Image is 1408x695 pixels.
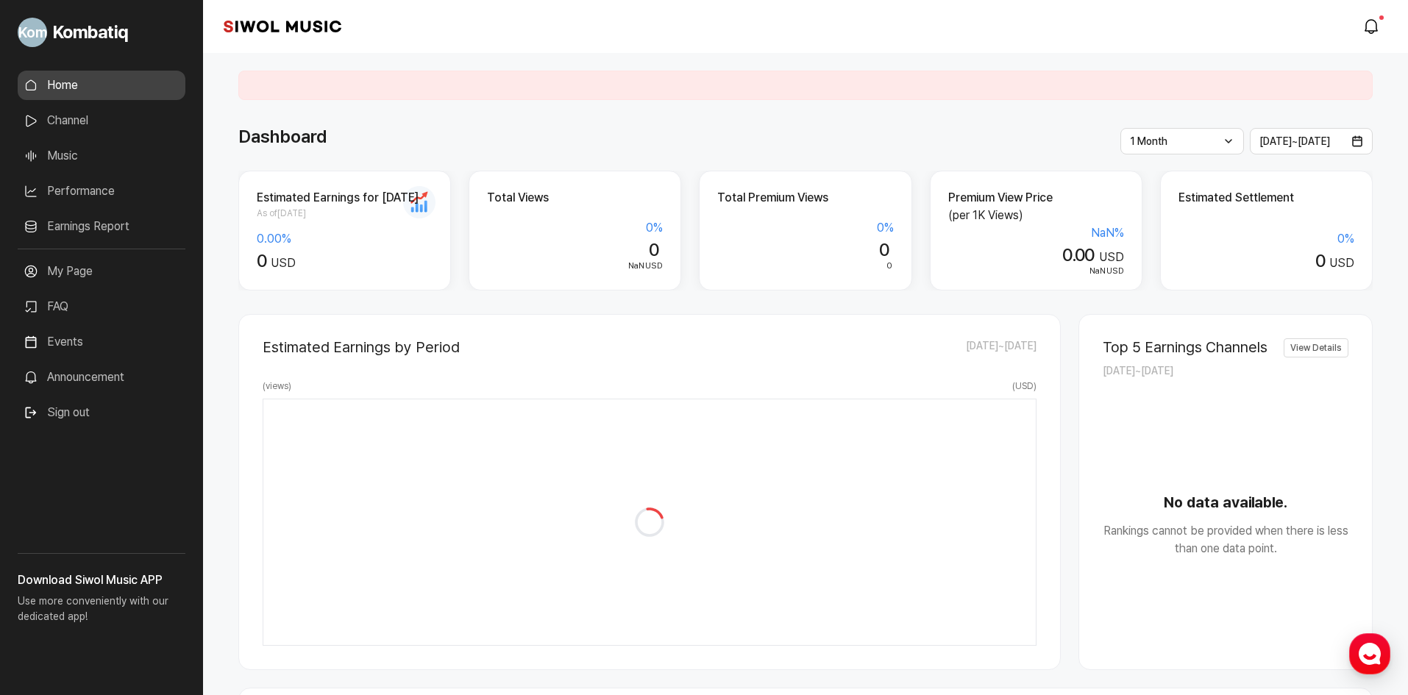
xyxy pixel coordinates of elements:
p: (per 1K Views) [948,207,1124,224]
h2: Estimated Settlement [1178,189,1354,207]
div: USD [1178,251,1354,272]
p: Rankings cannot be provided when there is less than one data point. [1103,522,1348,557]
span: 0 [649,239,658,260]
h2: Estimated Earnings for [DATE] [257,189,433,207]
div: USD [257,251,433,272]
span: 1 Month [1130,135,1167,147]
h2: Total Views [487,189,663,207]
div: USD [487,260,663,273]
div: USD [948,265,1124,278]
div: USD [948,245,1124,266]
a: View Details [1284,338,1348,357]
span: ( views ) [263,379,291,393]
h2: Top 5 Earnings Channels [1103,338,1267,356]
button: [DATE]~[DATE] [1250,128,1373,154]
a: Earnings Report [18,212,185,241]
h2: Total Premium Views [717,189,893,207]
div: 0 % [1178,230,1354,248]
span: NaN [1089,265,1106,276]
span: Kombatiq [53,19,128,46]
div: NaN % [948,224,1124,242]
button: Sign out [18,398,96,427]
span: 0 [1315,250,1325,271]
a: Go to My Profile [18,12,185,53]
span: [DATE] ~ [DATE] [1259,135,1330,147]
a: modal.notifications [1358,12,1387,41]
a: Channel [18,106,185,135]
h2: Estimated Earnings by Period [263,338,460,356]
span: 0.00 [1062,244,1095,265]
strong: No data available. [1103,491,1348,513]
div: 0.00 % [257,230,433,248]
a: FAQ [18,292,185,321]
span: [DATE] ~ [DATE] [966,338,1037,356]
a: Announcement [18,363,185,392]
h3: Download Siwol Music APP [18,571,185,589]
a: Events [18,327,185,357]
h1: Dashboard [238,124,327,150]
span: ( USD ) [1012,379,1037,393]
span: [DATE] ~ [DATE] [1103,365,1173,377]
a: Music [18,141,185,171]
span: 0 [886,260,892,271]
div: 0 % [717,219,893,237]
a: My Page [18,257,185,286]
p: Use more conveniently with our dedicated app! [18,589,185,636]
span: 0 [879,239,889,260]
span: 0 [257,250,266,271]
span: As of [DATE] [257,207,433,220]
h2: Premium View Price [948,189,1124,207]
a: Performance [18,177,185,206]
a: Home [18,71,185,100]
span: NaN [628,260,644,271]
div: 0 % [487,219,663,237]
